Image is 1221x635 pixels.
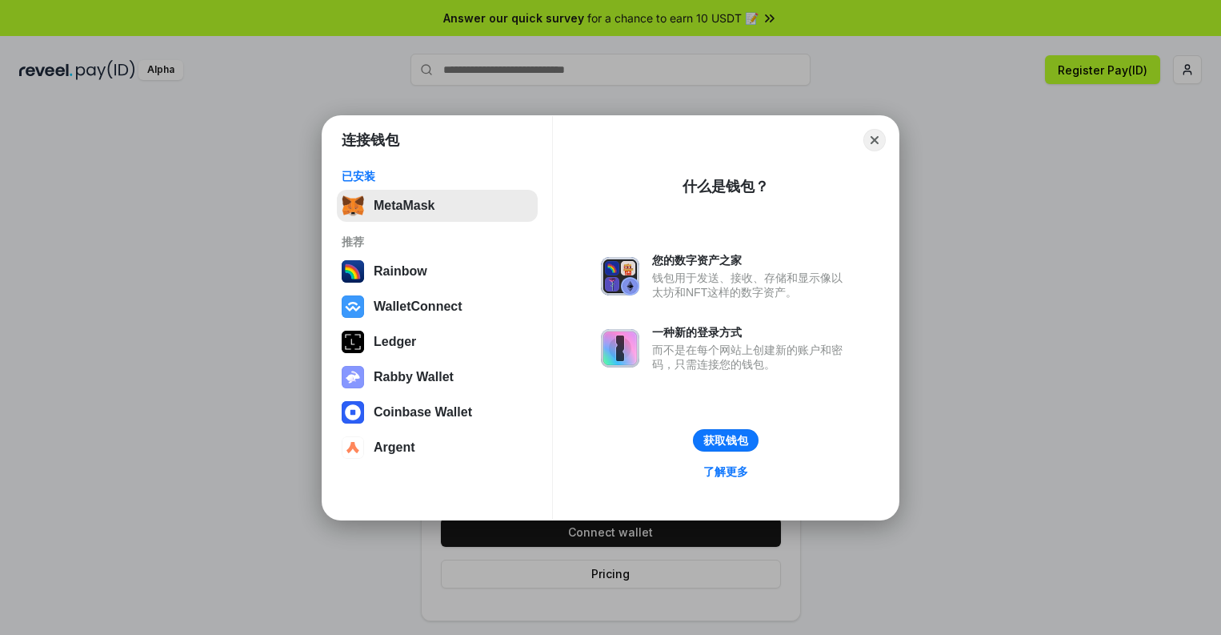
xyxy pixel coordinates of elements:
img: svg+xml,%3Csvg%20xmlns%3D%22http%3A%2F%2Fwww.w3.org%2F2000%2Fsvg%22%20fill%3D%22none%22%20viewBox... [342,366,364,388]
button: Ledger [337,326,538,358]
div: MetaMask [374,199,434,213]
h1: 连接钱包 [342,131,399,150]
div: 获取钱包 [703,433,748,448]
img: svg+xml,%3Csvg%20xmlns%3D%22http%3A%2F%2Fwww.w3.org%2F2000%2Fsvg%22%20fill%3D%22none%22%20viewBox... [601,257,639,295]
div: Rabby Wallet [374,370,454,384]
button: Rabby Wallet [337,361,538,393]
button: 获取钱包 [693,429,759,452]
div: Coinbase Wallet [374,405,472,420]
div: 什么是钱包？ [683,177,769,196]
div: 钱包用于发送、接收、存储和显示像以太坊和NFT这样的数字资产。 [652,271,851,299]
div: 已安装 [342,169,533,183]
img: svg+xml,%3Csvg%20width%3D%22120%22%20height%3D%22120%22%20viewBox%3D%220%200%20120%20120%22%20fil... [342,260,364,283]
div: 而不是在每个网站上创建新的账户和密码，只需连接您的钱包。 [652,343,851,372]
a: 了解更多 [694,461,758,482]
div: 了解更多 [703,464,748,479]
button: Coinbase Wallet [337,396,538,428]
img: svg+xml,%3Csvg%20xmlns%3D%22http%3A%2F%2Fwww.w3.org%2F2000%2Fsvg%22%20width%3D%2228%22%20height%3... [342,331,364,353]
div: Rainbow [374,264,427,279]
div: 推荐 [342,235,533,249]
div: WalletConnect [374,299,462,314]
button: Argent [337,432,538,464]
div: Argent [374,440,415,455]
button: Close [863,129,886,151]
img: svg+xml,%3Csvg%20fill%3D%22none%22%20height%3D%2233%22%20viewBox%3D%220%200%2035%2033%22%20width%... [342,195,364,217]
div: Ledger [374,335,416,349]
button: MetaMask [337,190,538,222]
button: WalletConnect [337,291,538,323]
div: 您的数字资产之家 [652,253,851,267]
div: 一种新的登录方式 [652,325,851,340]
img: svg+xml,%3Csvg%20width%3D%2228%22%20height%3D%2228%22%20viewBox%3D%220%200%2028%2028%22%20fill%3D... [342,295,364,318]
button: Rainbow [337,255,538,287]
img: svg+xml,%3Csvg%20xmlns%3D%22http%3A%2F%2Fwww.w3.org%2F2000%2Fsvg%22%20fill%3D%22none%22%20viewBox... [601,329,639,368]
img: svg+xml,%3Csvg%20width%3D%2228%22%20height%3D%2228%22%20viewBox%3D%220%200%2028%2028%22%20fill%3D... [342,436,364,459]
img: svg+xml,%3Csvg%20width%3D%2228%22%20height%3D%2228%22%20viewBox%3D%220%200%2028%2028%22%20fill%3D... [342,401,364,424]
